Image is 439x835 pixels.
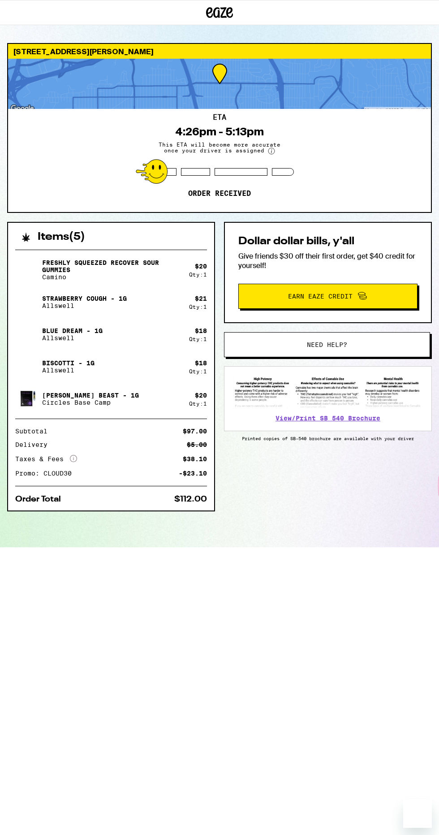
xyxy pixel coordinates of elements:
img: Biscotti - 1g [15,354,40,379]
div: Taxes & Fees [15,455,77,463]
p: Allswell [42,302,127,309]
iframe: Button to launch messaging window [403,799,432,828]
div: Delivery [15,441,54,448]
div: $5.00 [187,441,207,448]
div: $ 20 [195,263,207,270]
p: Give friends $30 off their first order, get $40 credit for yourself! [238,251,417,270]
h2: Dollar dollar bills, y'all [238,236,417,247]
p: Allswell [42,367,95,374]
div: [STREET_ADDRESS][PERSON_NAME] [8,44,431,59]
p: Strawberry Cough - 1g [42,295,127,302]
span: Need help? [307,342,347,348]
span: Earn Eaze Credit [288,293,353,299]
div: -$23.10 [179,470,207,476]
img: Freshly Squeezed Recover Sour Gummies [15,257,40,282]
div: $ 18 [195,327,207,334]
div: Qty: 1 [189,401,207,407]
p: Blue Dream - 1g [42,327,103,334]
div: Promo: CLOUD30 [15,470,78,476]
img: Blue Dream - 1g [15,322,40,347]
a: View/Print SB 540 Brochure [275,415,380,422]
div: Qty: 1 [189,304,207,310]
h2: Items ( 5 ) [38,232,85,242]
div: 4:26pm - 5:13pm [175,125,264,138]
button: Earn Eaze Credit [238,284,417,309]
div: Order Total [15,495,67,503]
div: $112.00 [174,495,207,503]
div: Qty: 1 [189,272,207,277]
p: Freshly Squeezed Recover Sour Gummies [42,259,182,273]
p: Circles Base Camp [42,399,139,406]
span: This ETA will become more accurate once your driver is assigned [152,142,287,155]
p: Camino [42,273,182,281]
h2: ETA [213,114,226,121]
img: Strawberry Cough - 1g [15,290,40,315]
div: $38.10 [183,456,207,462]
div: $ 21 [195,295,207,302]
p: Biscotti - 1g [42,359,95,367]
img: SB 540 Brochure preview [233,376,422,409]
div: $ 20 [195,392,207,399]
button: Need help? [224,332,430,357]
div: $97.00 [183,428,207,434]
p: Order received [188,189,251,198]
img: Berry Beast - 1g [15,386,40,411]
p: Printed copies of SB-540 brochure are available with your driver [224,436,432,441]
div: Qty: 1 [189,368,207,374]
div: Qty: 1 [189,336,207,342]
p: Allswell [42,334,103,342]
div: $ 18 [195,359,207,367]
div: Subtotal [15,428,54,434]
p: [PERSON_NAME] Beast - 1g [42,392,139,399]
